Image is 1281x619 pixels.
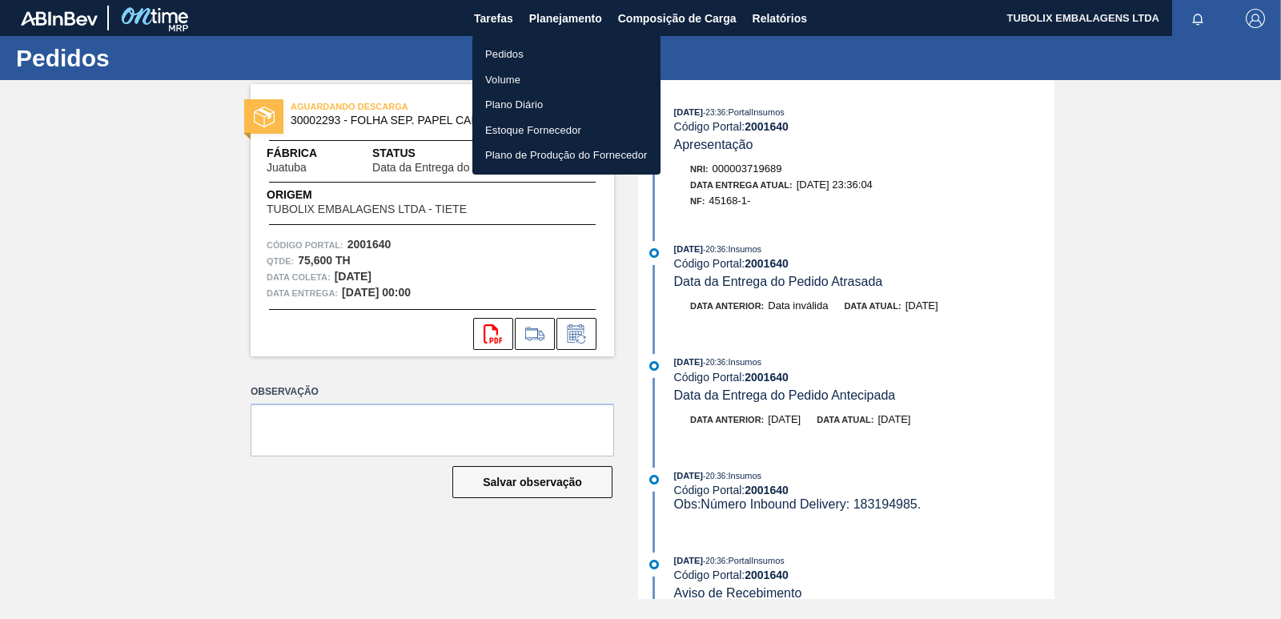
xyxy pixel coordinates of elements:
[472,118,661,143] a: Estoque Fornecedor
[472,42,661,67] a: Pedidos
[472,143,661,168] a: Plano de Produção do Fornecedor
[472,67,661,93] a: Volume
[472,92,661,118] a: Plano Diário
